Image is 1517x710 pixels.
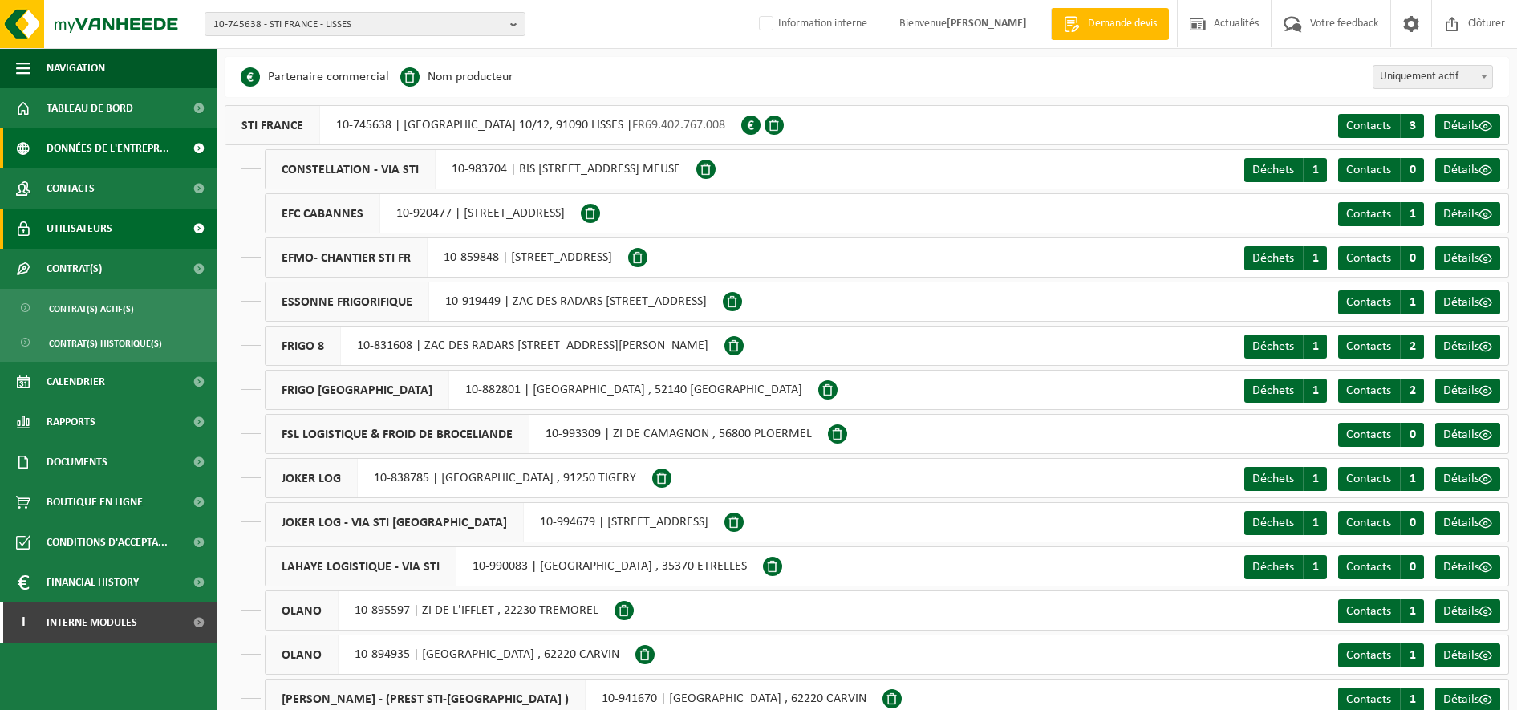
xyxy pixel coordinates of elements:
span: Contacts [1346,428,1391,441]
span: FSL LOGISTIQUE & FROID DE BROCELIANDE [266,415,529,453]
span: Boutique en ligne [47,482,143,522]
span: Détails [1443,428,1479,441]
span: 1 [1400,290,1424,314]
div: 10-920477 | [STREET_ADDRESS] [265,193,581,233]
a: Détails [1435,202,1500,226]
a: Demande devis [1051,8,1169,40]
span: Uniquement actif [1373,65,1493,89]
span: Déchets [1252,252,1294,265]
span: ESSONNE FRIGORIFIQUE [266,282,429,321]
span: Contrat(s) [47,249,102,289]
span: Données de l'entrepr... [47,128,169,168]
span: Déchets [1252,340,1294,353]
span: Contrat(s) actif(s) [49,294,134,324]
a: Contacts 0 [1338,555,1424,579]
a: Déchets 1 [1244,335,1327,359]
span: 1 [1303,158,1327,182]
span: Détails [1443,208,1479,221]
strong: [PERSON_NAME] [947,18,1027,30]
a: Contacts 1 [1338,599,1424,623]
a: Contacts 1 [1338,467,1424,491]
span: FRIGO 8 [266,327,341,365]
span: 1 [1303,335,1327,359]
span: Contacts [1346,605,1391,618]
span: Documents [47,442,107,482]
span: JOKER LOG - VIA STI [GEOGRAPHIC_DATA] [266,503,524,542]
span: 0 [1400,555,1424,579]
a: Déchets 1 [1244,511,1327,535]
span: Contacts [1346,120,1391,132]
span: Détails [1443,384,1479,397]
span: Contacts [1346,164,1391,176]
span: Tableau de bord [47,88,133,128]
span: Détails [1443,296,1479,309]
span: Contacts [47,168,95,209]
a: Détails [1435,335,1500,359]
span: Déchets [1252,473,1294,485]
span: Contacts [1346,252,1391,265]
a: Déchets 1 [1244,158,1327,182]
a: Détails [1435,379,1500,403]
span: STI FRANCE [225,106,320,144]
a: Détails [1435,246,1500,270]
span: OLANO [266,635,339,674]
span: Interne modules [47,602,137,643]
span: Détails [1443,473,1479,485]
div: 10-831608 | ZAC DES RADARS [STREET_ADDRESS][PERSON_NAME] [265,326,724,366]
span: OLANO [266,591,339,630]
a: Déchets 1 [1244,555,1327,579]
span: JOKER LOG [266,459,358,497]
span: Déchets [1252,384,1294,397]
span: Contacts [1346,473,1391,485]
li: Partenaire commercial [241,65,389,89]
div: 10-919449 | ZAC DES RADARS [STREET_ADDRESS] [265,282,723,322]
div: 10-882801 | [GEOGRAPHIC_DATA] , 52140 [GEOGRAPHIC_DATA] [265,370,818,410]
div: 10-990083 | [GEOGRAPHIC_DATA] , 35370 ETRELLES [265,546,763,586]
span: 0 [1400,158,1424,182]
span: 1 [1303,467,1327,491]
label: Information interne [756,12,867,36]
span: 1 [1303,379,1327,403]
span: Uniquement actif [1373,66,1492,88]
span: Contacts [1346,561,1391,574]
span: 3 [1400,114,1424,138]
a: Détails [1435,290,1500,314]
span: 1 [1303,555,1327,579]
span: Demande devis [1084,16,1161,32]
div: 10-838785 | [GEOGRAPHIC_DATA] , 91250 TIGERY [265,458,652,498]
span: LAHAYE LOGISTIQUE - VIA STI [266,547,456,586]
span: 2 [1400,335,1424,359]
span: 1 [1303,511,1327,535]
span: Détails [1443,340,1479,353]
span: Détails [1443,164,1479,176]
span: 2 [1400,379,1424,403]
span: FRIGO [GEOGRAPHIC_DATA] [266,371,449,409]
a: Contacts 0 [1338,423,1424,447]
a: Déchets 1 [1244,379,1327,403]
a: Détails [1435,158,1500,182]
span: Conditions d'accepta... [47,522,168,562]
a: Contrat(s) historique(s) [4,327,213,358]
span: Déchets [1252,517,1294,529]
span: Détails [1443,605,1479,618]
span: 0 [1400,511,1424,535]
span: Détails [1443,517,1479,529]
a: Détails [1435,643,1500,667]
span: Contacts [1346,384,1391,397]
span: Contacts [1346,296,1391,309]
span: Financial History [47,562,139,602]
span: Contacts [1346,693,1391,706]
span: CONSTELLATION - VIA STI [266,150,436,189]
span: Détails [1443,561,1479,574]
div: 10-895597 | ZI DE L'IFFLET , 22230 TREMOREL [265,590,615,631]
span: Contrat(s) historique(s) [49,328,162,359]
span: Navigation [47,48,105,88]
span: Contacts [1346,649,1391,662]
span: Rapports [47,402,95,442]
span: Contacts [1346,517,1391,529]
a: Détails [1435,511,1500,535]
span: 1 [1400,643,1424,667]
div: 10-859848 | [STREET_ADDRESS] [265,237,628,278]
a: Contacts 2 [1338,335,1424,359]
a: Détails [1435,599,1500,623]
